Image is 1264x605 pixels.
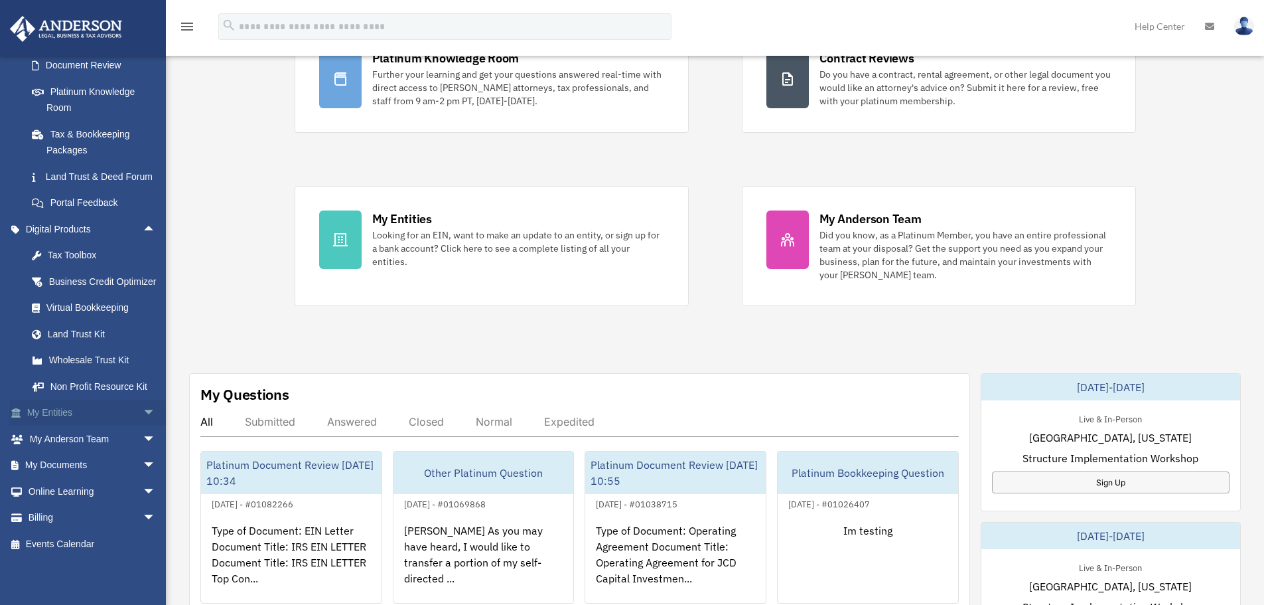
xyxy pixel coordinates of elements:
a: Portal Feedback [19,190,176,216]
div: Virtual Bookkeeping [46,300,159,316]
div: [DATE] - #01038715 [585,496,688,510]
div: Live & In-Person [1068,411,1153,425]
div: Answered [327,415,377,428]
a: Events Calendar [9,531,176,557]
div: My Anderson Team [819,211,922,227]
div: Land Trust Kit [46,326,159,343]
span: arrow_drop_up [143,216,169,243]
div: Contract Reviews [819,50,914,66]
a: Platinum Document Review [DATE] 10:34[DATE] - #01082266Type of Document: EIN Letter Document Titl... [200,451,382,604]
span: [GEOGRAPHIC_DATA], [US_STATE] [1029,578,1192,594]
div: Platinum Document Review [DATE] 10:55 [585,452,766,494]
div: [DATE]-[DATE] [981,523,1240,549]
span: arrow_drop_down [143,426,169,453]
a: Sign Up [992,472,1229,493]
div: My Entities [372,211,432,227]
a: Other Platinum Question[DATE] - #01069868[PERSON_NAME] As you may have heard, I would like to tra... [393,451,575,604]
div: Normal [476,415,512,428]
a: My Anderson Team Did you know, as a Platinum Member, you have an entire professional team at your... [742,186,1136,306]
div: Submitted [245,415,295,428]
div: [DATE] - #01069868 [393,496,496,510]
a: Virtual Bookkeeping [19,295,176,321]
a: Non Profit Resource Kit [19,373,176,400]
div: Live & In-Person [1068,560,1153,574]
div: Other Platinum Question [393,452,574,494]
div: Expedited [544,415,595,428]
a: Online Learningarrow_drop_down [9,478,176,505]
a: Platinum Document Review [DATE] 10:55[DATE] - #01038715Type of Document: Operating Agreement Docu... [585,451,766,604]
i: search [222,18,236,33]
a: Contract Reviews Do you have a contract, rental agreement, or other legal document you would like... [742,25,1136,133]
div: Non Profit Resource Kit [46,379,159,395]
a: menu [179,23,195,35]
div: My Questions [200,385,289,404]
a: Business Credit Optimizer [19,268,176,295]
div: Looking for an EIN, want to make an update to an entity, or sign up for a bank account? Click her... [372,228,664,268]
span: [GEOGRAPHIC_DATA], [US_STATE] [1029,430,1192,446]
div: Business Credit Optimizer [46,274,159,290]
div: [DATE] - #01082266 [201,496,304,510]
div: Platinum Knowledge Room [372,50,520,66]
div: Platinum Bookkeeping Question [778,452,958,494]
a: My Entities Looking for an EIN, want to make an update to an entity, or sign up for a bank accoun... [295,186,689,306]
div: [DATE] - #01026407 [778,496,880,510]
div: Wholesale Trust Kit [46,352,159,369]
a: Land Trust Kit [19,321,176,347]
a: Platinum Knowledge Room [19,78,176,121]
a: Platinum Bookkeeping Question[DATE] - #01026407Im testing [777,451,959,604]
a: Tax Toolbox [19,242,176,269]
a: Billingarrow_drop_down [9,505,176,531]
a: Digital Productsarrow_drop_up [9,216,176,242]
div: Do you have a contract, rental agreement, or other legal document you would like an attorney's ad... [819,68,1111,108]
div: Closed [409,415,444,428]
div: Tax Toolbox [46,247,159,264]
div: Did you know, as a Platinum Member, you have an entire professional team at your disposal? Get th... [819,228,1111,282]
a: My Entitiesarrow_drop_down [9,400,176,426]
a: My Anderson Teamarrow_drop_down [9,426,176,452]
a: Platinum Knowledge Room Further your learning and get your questions answered real-time with dire... [295,25,689,133]
span: arrow_drop_down [143,452,169,479]
div: [DATE]-[DATE] [981,374,1240,400]
div: Further your learning and get your questions answered real-time with direct access to [PERSON_NAM... [372,68,664,108]
a: My Documentsarrow_drop_down [9,452,176,479]
img: User Pic [1234,17,1254,36]
a: Document Review [19,52,176,79]
div: Platinum Document Review [DATE] 10:34 [201,452,382,494]
a: Wholesale Trust Kit [19,347,176,374]
i: menu [179,19,195,35]
a: Land Trust & Deed Forum [19,163,176,190]
span: arrow_drop_down [143,505,169,532]
div: All [200,415,213,428]
span: arrow_drop_down [143,478,169,505]
img: Anderson Advisors Platinum Portal [6,16,126,42]
a: Tax & Bookkeeping Packages [19,121,176,163]
span: arrow_drop_down [143,400,169,427]
span: Structure Implementation Workshop [1022,450,1198,466]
